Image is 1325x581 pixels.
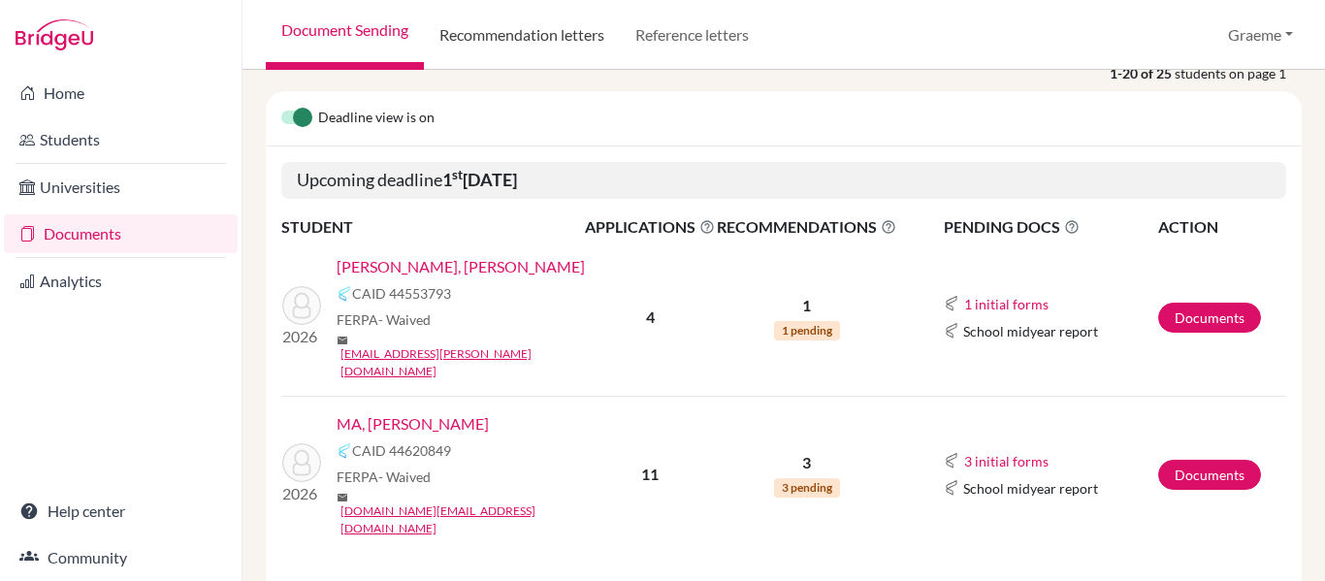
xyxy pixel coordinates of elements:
a: Community [4,538,238,577]
p: 2026 [282,482,321,505]
span: RECOMMENDATIONS [717,215,896,239]
button: 1 initial forms [963,293,1050,315]
img: Bridge-U [16,19,93,50]
th: STUDENT [281,214,584,240]
img: Common App logo [944,296,959,311]
span: School midyear report [963,321,1098,341]
a: [PERSON_NAME], [PERSON_NAME] [337,255,585,278]
span: mail [337,335,348,346]
span: - Waived [378,468,431,485]
a: Help center [4,492,238,531]
b: 1 [DATE] [442,169,517,190]
span: School midyear report [963,478,1098,499]
p: 2026 [282,325,321,348]
button: 3 initial forms [963,450,1050,472]
b: 11 [641,465,659,483]
span: FERPA [337,467,431,487]
span: mail [337,492,348,503]
b: 4 [646,307,655,326]
a: Analytics [4,262,238,301]
th: ACTION [1157,214,1286,240]
img: Common App logo [944,453,959,468]
a: Students [4,120,238,159]
strong: 1-20 of 25 [1110,63,1175,83]
span: students on page 1 [1175,63,1302,83]
h5: Upcoming deadline [281,162,1286,199]
img: Common App logo [944,480,959,496]
a: Home [4,74,238,113]
span: PENDING DOCS [944,215,1156,239]
button: Graeme [1219,16,1302,53]
span: 3 pending [774,478,840,498]
span: FERPA [337,309,431,330]
img: Common App logo [337,286,352,302]
span: APPLICATIONS [585,215,715,239]
span: CAID 44620849 [352,440,451,461]
span: - Waived [378,311,431,328]
p: 3 [717,451,896,474]
a: MA, [PERSON_NAME] [337,412,489,436]
a: [EMAIL_ADDRESS][PERSON_NAME][DOMAIN_NAME] [340,345,598,380]
span: 1 pending [774,321,840,340]
sup: st [452,167,463,182]
p: 1 [717,294,896,317]
a: [DOMAIN_NAME][EMAIL_ADDRESS][DOMAIN_NAME] [340,502,598,537]
img: Common App logo [337,443,352,459]
a: Universities [4,168,238,207]
span: CAID 44553793 [352,283,451,304]
img: HUANG, Yu-Chen [282,286,321,325]
img: MA, Tsung-Han [282,443,321,482]
a: Documents [1158,303,1261,333]
a: Documents [1158,460,1261,490]
span: Deadline view is on [318,107,435,130]
a: Documents [4,214,238,253]
img: Common App logo [944,323,959,339]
